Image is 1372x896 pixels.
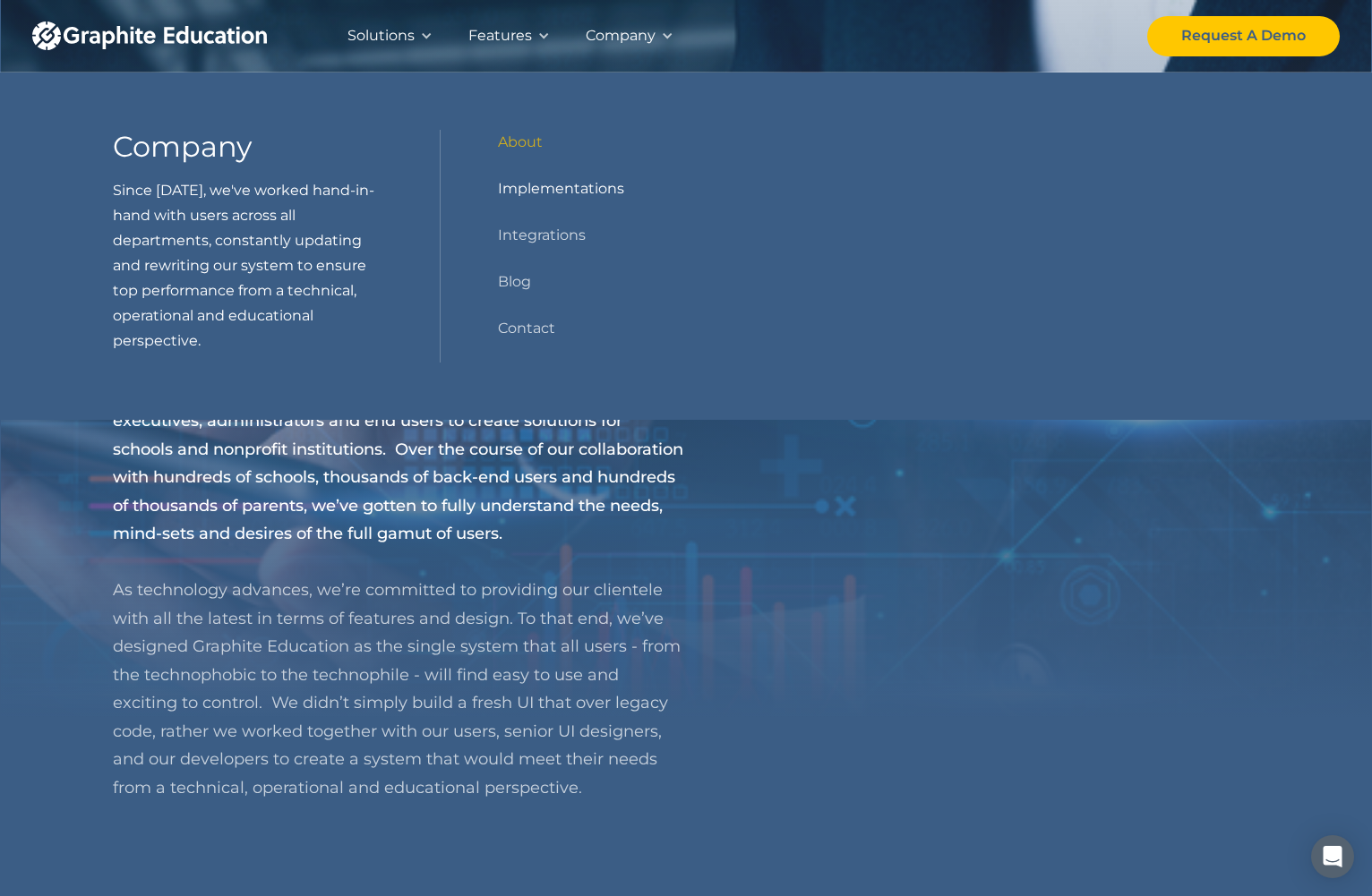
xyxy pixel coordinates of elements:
[498,316,555,341] a: Contact
[498,269,531,294] a: Blog
[498,130,543,155] a: About
[498,223,586,248] a: Integrations
[1181,23,1306,48] div: Request A Demo
[468,23,532,48] div: Features
[113,178,382,354] p: Since [DATE], we've worked hand-in-hand with users across all departments, constantly updating an...
[347,23,415,48] div: Solutions
[1311,835,1354,878] div: Open Intercom Messenger
[498,176,624,201] a: Implementations
[586,23,656,48] div: Company
[113,380,686,803] p: As technology advances, we’re committed to providing our clientele with all the latest in terms o...
[113,130,252,164] h3: Company
[1147,16,1340,56] a: Request A Demo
